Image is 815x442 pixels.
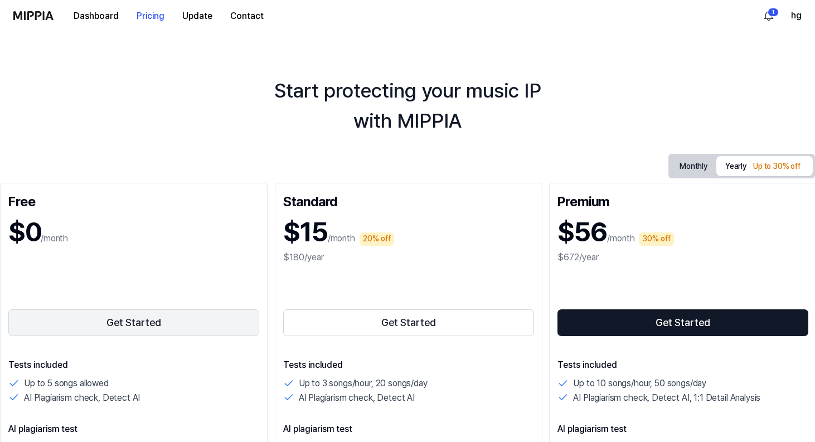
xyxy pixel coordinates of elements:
[760,7,778,25] button: 알림1
[573,376,706,391] p: Up to 10 songs/hour, 50 songs/day
[639,232,674,246] div: 30% off
[8,307,259,338] a: Get Started
[557,309,808,336] button: Get Started
[13,11,54,20] img: logo
[573,391,760,405] p: AI Plagiarism check, Detect AI, 1:1 Detail Analysis
[557,191,808,209] div: Premium
[41,232,68,245] p: /month
[24,376,109,391] p: Up to 5 songs allowed
[299,391,415,405] p: AI Plagiarism check, Detect AI
[791,9,802,22] button: hg
[750,160,804,173] div: Up to 30% off
[360,232,394,246] div: 20% off
[173,5,221,27] button: Update
[8,309,259,336] button: Get Started
[716,156,813,176] button: Yearly
[24,391,140,405] p: AI Plagiarism check, Detect AI
[8,191,259,209] div: Free
[283,422,534,436] p: AI plagiarism test
[328,232,355,245] p: /month
[128,5,173,27] button: Pricing
[557,358,808,372] p: Tests included
[8,358,259,372] p: Tests included
[762,9,775,22] img: 알림
[768,8,779,17] div: 1
[607,232,634,245] p: /month
[65,5,128,27] button: Dashboard
[283,191,534,209] div: Standard
[283,213,328,251] h1: $15
[173,1,221,31] a: Update
[283,358,534,372] p: Tests included
[557,422,808,436] p: AI plagiarism test
[557,213,607,251] h1: $56
[128,1,173,31] a: Pricing
[283,309,534,336] button: Get Started
[221,5,273,27] button: Contact
[8,422,259,436] p: AI plagiarism test
[299,376,428,391] p: Up to 3 songs/hour, 20 songs/day
[283,307,534,338] a: Get Started
[283,251,534,264] div: $180/year
[8,213,41,251] h1: $0
[557,307,808,338] a: Get Started
[671,158,716,175] button: Monthly
[557,251,808,264] div: $672/year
